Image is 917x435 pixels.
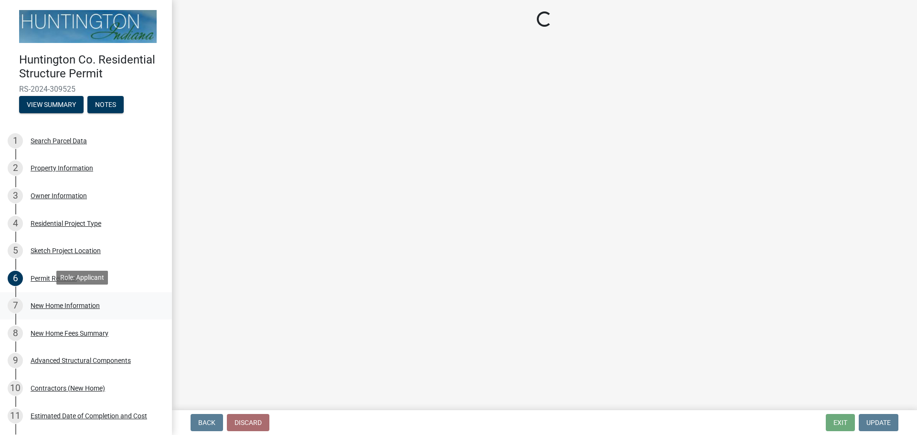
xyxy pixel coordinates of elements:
[31,302,100,309] div: New Home Information
[8,243,23,258] div: 5
[87,96,124,113] button: Notes
[8,408,23,424] div: 11
[8,216,23,231] div: 4
[31,165,93,171] div: Property Information
[19,53,164,81] h4: Huntington Co. Residential Structure Permit
[227,414,269,431] button: Discard
[8,326,23,341] div: 8
[8,160,23,176] div: 2
[31,275,77,282] div: Permit Renewal
[31,330,108,337] div: New Home Fees Summary
[87,101,124,109] wm-modal-confirm: Notes
[31,357,131,364] div: Advanced Structural Components
[8,133,23,149] div: 1
[19,85,153,94] span: RS-2024-309525
[8,298,23,313] div: 7
[31,192,87,199] div: Owner Information
[31,413,147,419] div: Estimated Date of Completion and Cost
[31,385,105,392] div: Contractors (New Home)
[19,101,84,109] wm-modal-confirm: Summary
[191,414,223,431] button: Back
[8,381,23,396] div: 10
[866,419,891,426] span: Update
[56,271,108,285] div: Role: Applicant
[198,419,215,426] span: Back
[19,96,84,113] button: View Summary
[31,220,101,227] div: Residential Project Type
[19,10,157,43] img: Huntington County, Indiana
[31,138,87,144] div: Search Parcel Data
[31,247,101,254] div: Sketch Project Location
[8,353,23,368] div: 9
[8,271,23,286] div: 6
[8,188,23,203] div: 3
[826,414,855,431] button: Exit
[859,414,898,431] button: Update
